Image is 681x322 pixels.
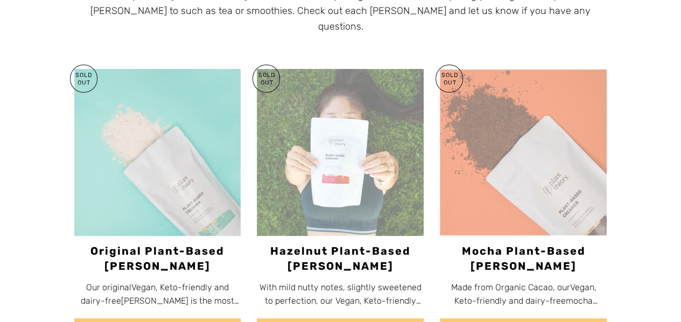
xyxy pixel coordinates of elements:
p: With mild nutty notes, slightly sweetened to perfection, our Vegan, Keto-friendly and dairy-free ... [257,281,424,307]
p: Our original [PERSON_NAME] is the most delicious and healthy [PERSON_NAME] on the market [DATE] (... [74,281,241,307]
a: Mocha Plant-Based Creamer [440,69,607,236]
span: Vegan, Keto-friendly and dairy-free [454,282,596,306]
span: Vegan, Keto-friendly and dairy-free [81,282,229,306]
a: Mocha Plant-Based [PERSON_NAME] [440,236,607,281]
h3: Hazelnut Plant-Based [PERSON_NAME] [265,243,416,274]
p: Sold Out [436,65,462,93]
p: Sold Out [71,65,97,93]
h3: Mocha Plant-Based [PERSON_NAME] [448,243,599,274]
img: Original Plant-Based Creamer [74,69,241,236]
img: Mocha Plant-Based Creamer [440,69,607,235]
h3: Original Plant-Based [PERSON_NAME] [82,243,233,274]
p: Made from Organic Cacao, our mocha [PERSON_NAME] is a chocolaty fan favorite! It is rich in choco... [440,281,607,307]
a: Original Plant-Based [PERSON_NAME] [74,236,241,281]
p: Sold Out [253,65,279,93]
a: Hazelnut Plant-Based [PERSON_NAME] [257,236,424,281]
img: Hazelnut Plant-Based Creamer [257,69,424,236]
